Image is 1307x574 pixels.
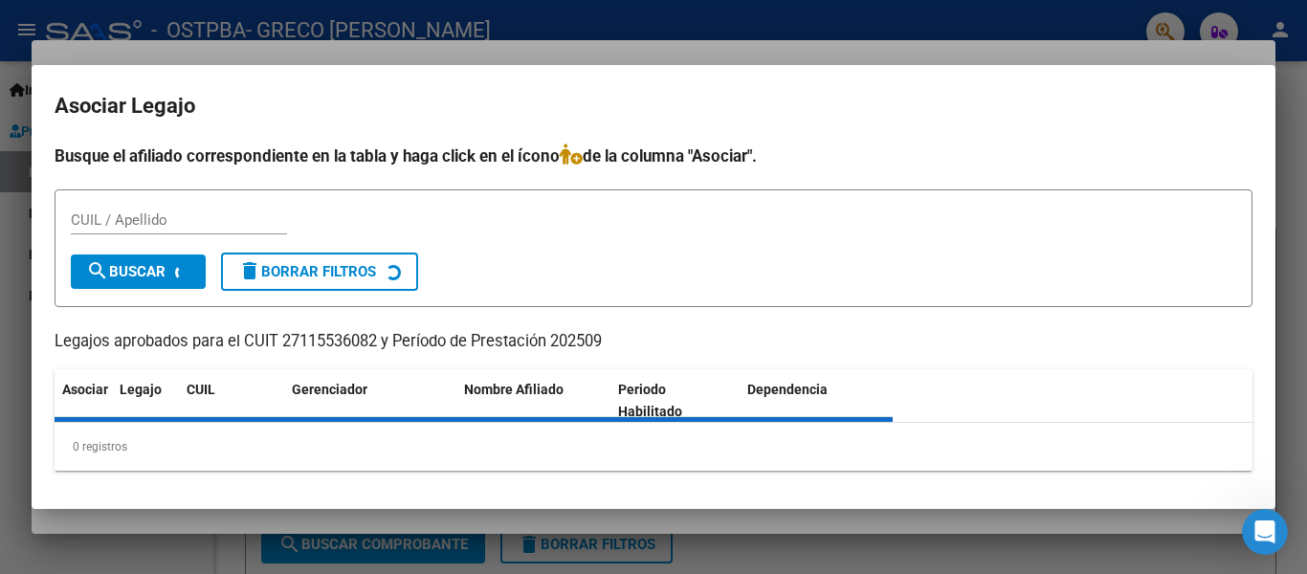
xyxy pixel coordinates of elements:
span: Dependencia [747,382,828,397]
datatable-header-cell: Legajo [112,369,179,432]
span: Nombre Afiliado [464,382,564,397]
div: 0 registros [55,423,1252,471]
datatable-header-cell: Dependencia [740,369,894,432]
datatable-header-cell: Asociar [55,369,112,432]
span: CUIL [187,382,215,397]
h2: Asociar Legajo [55,88,1252,124]
span: Asociar [62,382,108,397]
button: Buscar [71,254,206,289]
span: Buscar [86,263,166,280]
datatable-header-cell: Gerenciador [284,369,456,432]
span: Legajo [120,382,162,397]
h4: Busque el afiliado correspondiente en la tabla y haga click en el ícono de la columna "Asociar". [55,143,1252,168]
mat-icon: search [86,259,109,282]
button: Borrar Filtros [221,253,418,291]
span: Periodo Habilitado [618,382,682,419]
datatable-header-cell: CUIL [179,369,284,432]
datatable-header-cell: Periodo Habilitado [610,369,740,432]
iframe: Intercom live chat [1242,509,1288,555]
mat-icon: delete [238,259,261,282]
span: Gerenciador [292,382,367,397]
datatable-header-cell: Nombre Afiliado [456,369,610,432]
p: Legajos aprobados para el CUIT 27115536082 y Período de Prestación 202509 [55,330,1252,354]
span: Borrar Filtros [238,263,376,280]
